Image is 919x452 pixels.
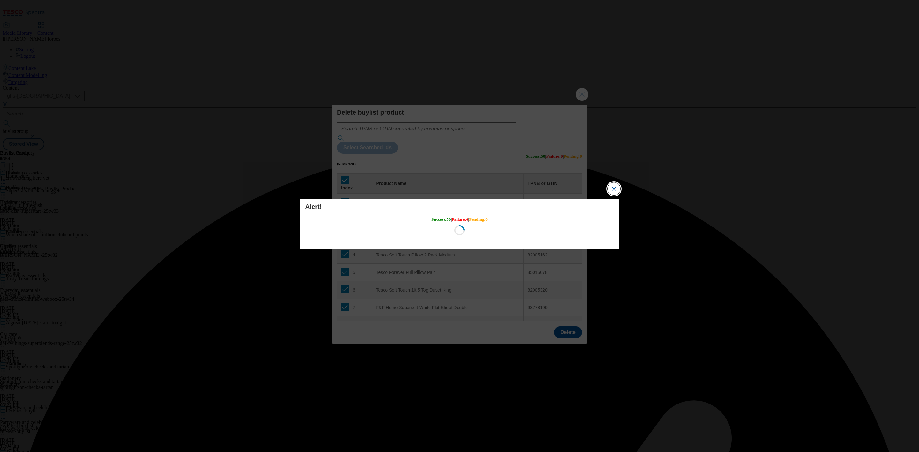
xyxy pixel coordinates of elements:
span: Pending : 0 [469,217,488,222]
span: Success : 50 [431,217,451,222]
div: Modal [300,199,619,249]
button: Close Modal [608,182,620,195]
h5: | | [431,217,488,222]
span: Failure : 0 [452,217,468,222]
h4: Alert! [305,203,614,211]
